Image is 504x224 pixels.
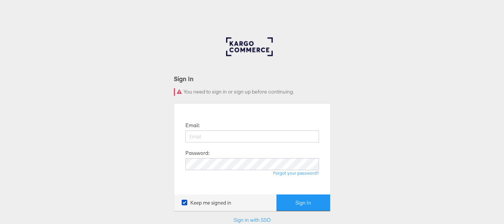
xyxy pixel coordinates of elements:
a: Sign in with SSO [234,217,271,223]
label: Keep me signed in [182,199,231,206]
button: Sign In [276,194,330,211]
div: Sign In [174,74,331,83]
div: You need to sign in or sign up before continuing. [174,88,331,96]
label: Email: [185,122,200,129]
a: Forgot your password? [273,170,319,176]
input: Email [185,131,319,142]
label: Password: [185,150,209,157]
